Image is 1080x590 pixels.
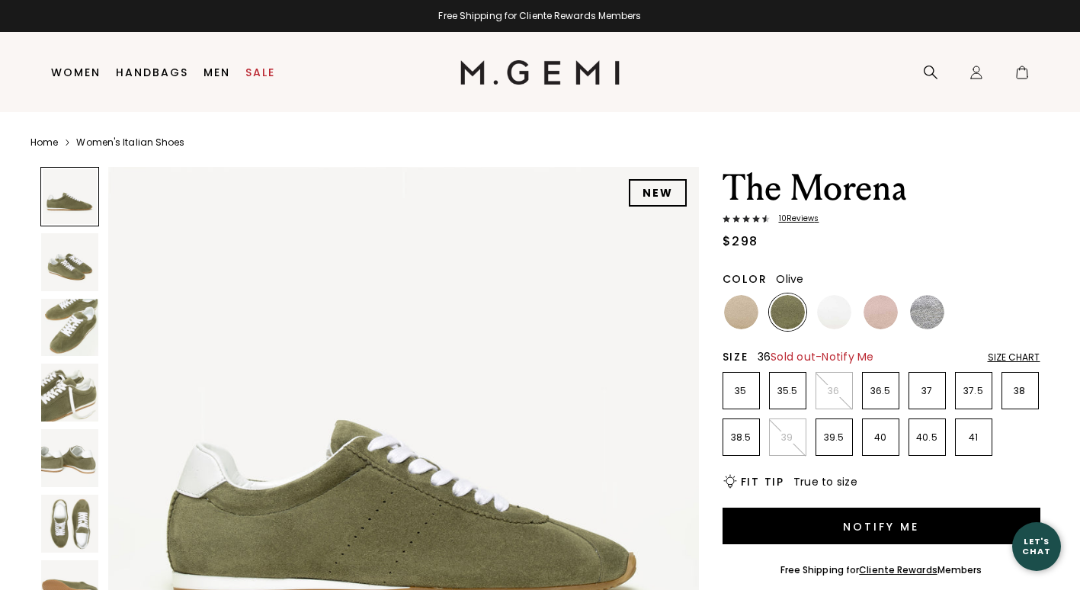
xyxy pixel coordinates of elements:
p: 38 [1002,385,1038,397]
p: 39.5 [816,431,852,444]
p: 37 [909,385,945,397]
img: The Morena [41,299,99,357]
span: 36 [758,349,874,364]
a: Women [51,66,101,79]
img: White [817,295,851,329]
p: 37.5 [956,385,992,397]
p: 40.5 [909,431,945,444]
h2: Size [723,351,748,363]
div: Free Shipping for Members [780,564,982,576]
a: Home [30,136,58,149]
span: 10 Review s [770,214,819,223]
img: Latte [724,295,758,329]
span: True to size [793,474,857,489]
a: Handbags [116,66,188,79]
img: The Morena [41,495,99,553]
a: Women's Italian Shoes [76,136,184,149]
div: Let's Chat [1012,537,1061,556]
p: 35 [723,385,759,397]
img: Ballerina Pink [864,295,898,329]
img: The Morena [41,429,99,487]
p: 36 [816,385,852,397]
button: Notify Me [723,508,1040,544]
img: M.Gemi [460,60,620,85]
p: 41 [956,431,992,444]
a: Cliente Rewards [859,563,937,576]
p: 40 [863,431,899,444]
h2: Fit Tip [741,476,784,488]
h2: Color [723,273,768,285]
div: $298 [723,232,758,251]
a: Men [204,66,230,79]
a: 10Reviews [723,214,1040,226]
p: 38.5 [723,431,759,444]
div: NEW [629,179,687,207]
a: Sale [245,66,275,79]
h1: The Morena [723,167,1040,210]
span: Olive [776,271,803,287]
img: Silver [910,295,944,329]
p: 39 [770,431,806,444]
img: The Morena [41,364,99,422]
div: Size Chart [988,351,1040,364]
span: Sold out - Notify Me [771,349,874,364]
p: 36.5 [863,385,899,397]
img: Olive [771,295,805,329]
p: 35.5 [770,385,806,397]
img: The Morena [41,233,99,291]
